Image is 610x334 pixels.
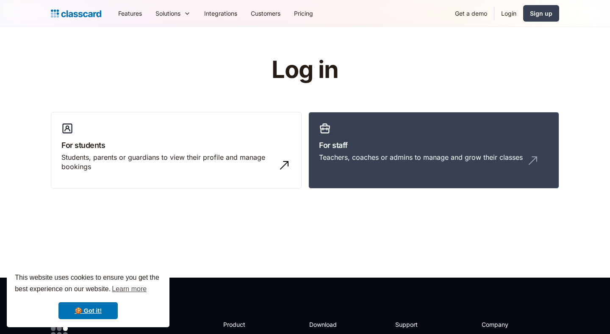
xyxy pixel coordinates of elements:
span: This website uses cookies to ensure you get the best experience on our website. [15,273,161,295]
h3: For students [61,139,291,151]
a: Login [494,4,523,23]
h2: Company [482,320,538,329]
div: Teachers, coaches or admins to manage and grow their classes [319,153,523,162]
h2: Support [395,320,430,329]
h2: Download [309,320,344,329]
h3: For staff [319,139,549,151]
a: For studentsStudents, parents or guardians to view their profile and manage bookings [51,112,302,189]
a: Integrations [197,4,244,23]
div: Students, parents or guardians to view their profile and manage bookings [61,153,274,172]
div: Solutions [155,9,180,18]
a: Features [111,4,149,23]
div: Solutions [149,4,197,23]
a: Customers [244,4,287,23]
div: cookieconsent [7,264,169,327]
a: Logo [51,8,101,19]
a: For staffTeachers, coaches or admins to manage and grow their classes [308,112,559,189]
a: Get a demo [448,4,494,23]
div: Sign up [530,9,552,18]
a: Sign up [523,5,559,22]
h1: Log in [171,57,440,83]
a: Pricing [287,4,320,23]
h2: Product [223,320,269,329]
a: learn more about cookies [111,283,148,295]
a: dismiss cookie message [58,302,118,319]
